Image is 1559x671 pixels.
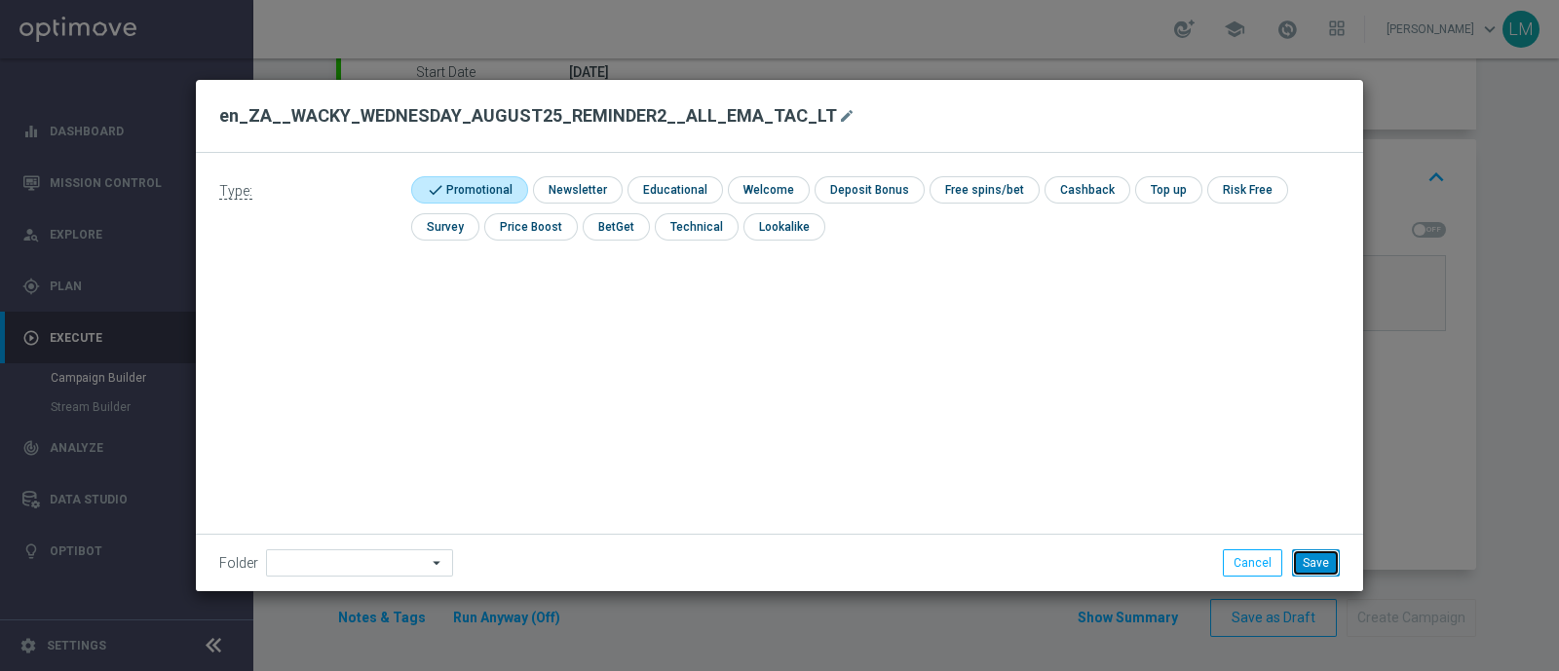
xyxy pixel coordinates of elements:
[219,555,258,572] label: Folder
[219,183,252,200] span: Type:
[837,104,861,128] button: mode_edit
[428,550,447,576] i: arrow_drop_down
[1292,549,1340,577] button: Save
[839,108,855,124] i: mode_edit
[219,104,837,128] h2: en_ZA__WACKY_WEDNESDAY_AUGUST25_REMINDER2__ALL_EMA_TAC_LT
[1223,549,1282,577] button: Cancel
